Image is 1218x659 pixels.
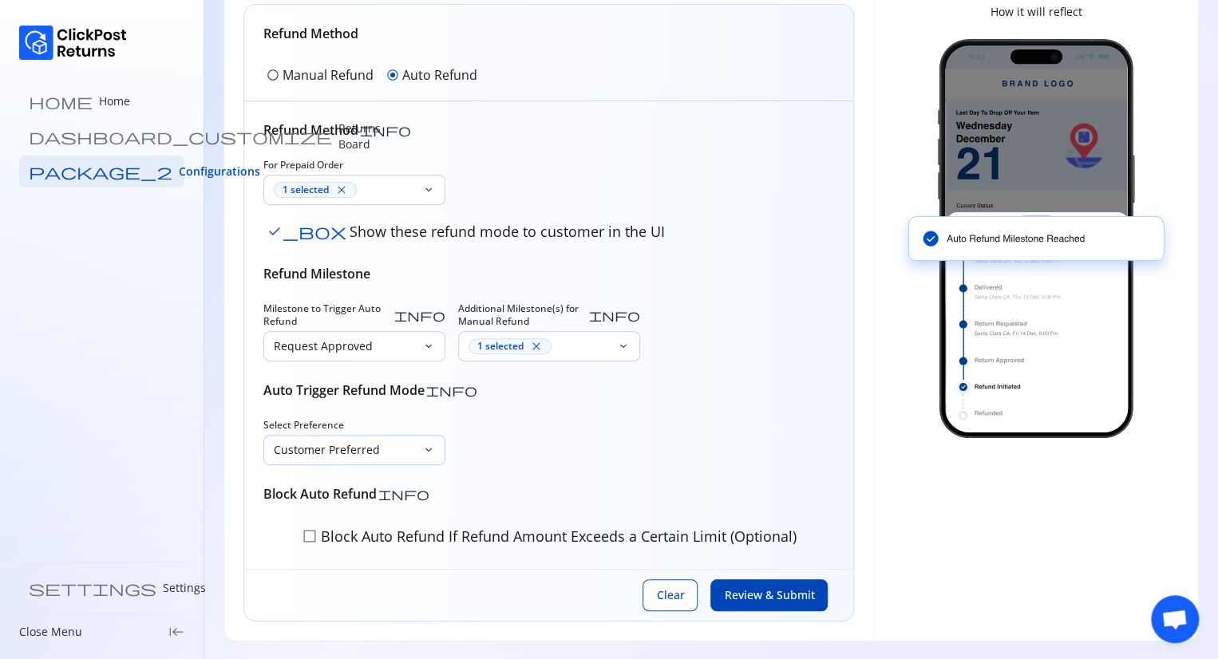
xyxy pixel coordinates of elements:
[378,487,429,500] span: info
[338,120,381,152] p: Returns Board
[263,381,425,400] h6: Auto Trigger Refund Mode
[168,624,184,640] span: keyboard_tab_rtl
[163,580,206,596] p: Settings
[656,587,684,603] span: Clear
[29,128,332,144] span: dashboard_customize
[1151,595,1199,643] div: Open chat
[426,384,477,397] span: info
[991,4,1082,20] p: How it will reflect
[263,523,834,550] button: Block Auto Refund If Refund Amount Exceeds a Certain Limit (Optional)
[724,587,814,603] span: Review & Submit
[263,484,377,503] h6: Block Auto Refund
[274,338,416,354] p: Request Approved
[19,156,184,187] a: package_2 Configurations
[29,93,93,109] span: home
[274,442,416,458] p: Customer Preferred
[263,159,343,172] span: For Prepaid Order
[617,340,630,353] span: keyboard_arrow_down
[360,124,411,136] span: info
[283,65,374,85] p: Manual Refund
[267,223,346,239] span: check_box
[29,580,156,596] span: settings
[263,120,358,140] h6: Refund Method
[267,69,279,81] span: radio_button_unchecked
[643,579,698,611] button: Clear
[283,183,329,196] span: 1 selected
[263,264,834,283] h6: Refund Milestone
[346,221,665,242] p: Show these refund mode to customer in the UI
[19,624,184,640] div: Close Menukeyboard_tab_rtl
[263,24,480,43] h6: Refund Method
[99,93,130,109] p: Home
[318,526,797,547] p: Block Auto Refund If Refund Amount Exceeds a Certain Limit (Optional)
[893,39,1179,438] img: return-image
[19,85,184,117] a: home Home
[402,65,477,85] p: Auto Refund
[422,183,435,196] span: keyboard_arrow_down
[29,164,172,180] span: package_2
[458,302,586,328] span: Additional Milestone(s) for Manual Refund
[386,69,399,81] span: radio_button_checked
[19,26,127,60] img: Logo
[19,572,184,604] a: settings Settings
[263,419,344,432] span: Select Preference
[530,340,543,353] span: close
[422,444,435,456] span: keyboard_arrow_down
[263,218,668,245] button: Show these refund mode to customer in the UI
[302,528,318,544] span: check_box_outline_blank
[263,302,391,328] span: Milestone to Trigger Auto Refund
[335,183,348,196] span: close
[477,340,524,353] span: 1 selected
[394,309,445,322] span: info
[422,340,435,353] span: keyboard_arrow_down
[710,579,828,611] button: Review & Submit
[589,309,640,322] span: info
[179,164,260,180] span: Configurations
[19,624,82,640] p: Close Menu
[19,120,184,152] a: dashboard_customize Returns Board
